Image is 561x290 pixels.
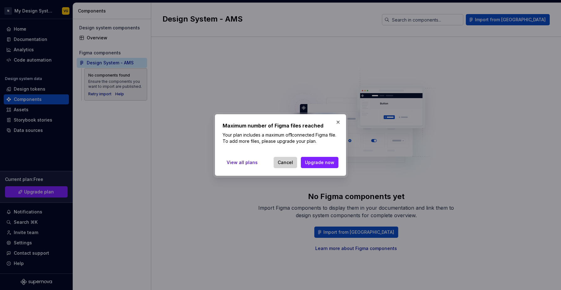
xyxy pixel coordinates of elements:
[301,157,338,168] button: Upgrade now
[274,157,297,168] button: Cancel
[290,132,292,137] b: 1
[227,159,258,166] span: View all plans
[305,159,334,166] span: Upgrade now
[223,157,262,168] a: View all plans
[223,132,338,144] p: Your plan includes a maximum of connected Figma file. To add more files, please upgrade your plan.
[278,159,293,166] span: Cancel
[223,122,338,129] h2: Maximum number of Figma files reached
